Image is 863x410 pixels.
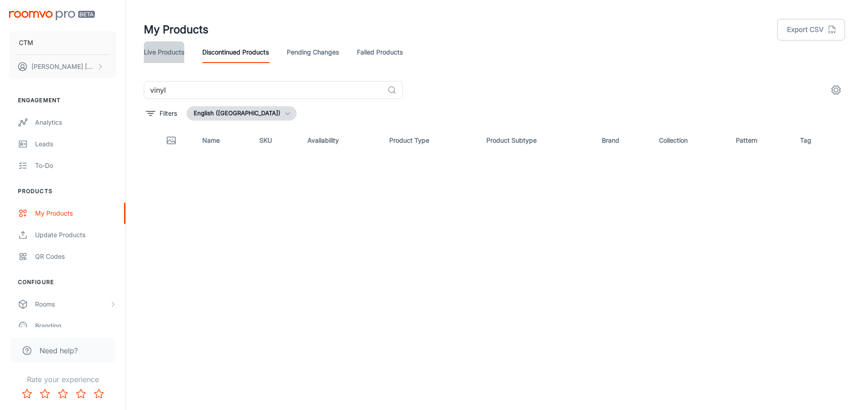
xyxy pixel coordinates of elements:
th: Product Type [382,128,479,153]
button: English ([GEOGRAPHIC_DATA]) [187,106,297,121]
button: [PERSON_NAME] [PERSON_NAME] [9,55,116,78]
a: Discontinued Products [202,41,269,63]
input: Search [144,81,384,99]
a: Pending Changes [287,41,339,63]
div: Update Products [35,230,116,240]
p: Rate your experience [7,374,118,385]
button: filter [144,106,179,121]
th: Collection [652,128,729,153]
div: To-do [35,161,116,171]
button: settings [827,81,845,99]
p: [PERSON_NAME] [PERSON_NAME] [31,62,95,72]
th: SKU [252,128,300,153]
a: Live Products [144,41,184,63]
a: Failed Products [357,41,403,63]
div: Analytics [35,117,116,127]
button: Rate 1 star [18,385,36,403]
img: Roomvo PRO Beta [9,11,95,20]
span: Need help? [40,345,78,356]
button: Rate 5 star [90,385,108,403]
h1: My Products [144,22,209,38]
th: Brand [595,128,652,153]
button: Rate 4 star [72,385,90,403]
div: QR Codes [35,252,116,261]
th: Availability [300,128,382,153]
button: Rate 2 star [36,385,54,403]
th: Name [195,128,252,153]
p: CTM [19,38,33,48]
th: Pattern [729,128,793,153]
button: Rate 3 star [54,385,72,403]
button: CTM [9,31,116,54]
div: Leads [35,139,116,149]
button: Export CSV [777,19,845,41]
th: Product Subtype [479,128,595,153]
svg: Thumbnail [166,135,177,146]
p: Filters [160,108,177,118]
div: Branding [35,321,116,331]
th: Tag [793,128,845,153]
div: Rooms [35,299,109,309]
div: My Products [35,208,116,218]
